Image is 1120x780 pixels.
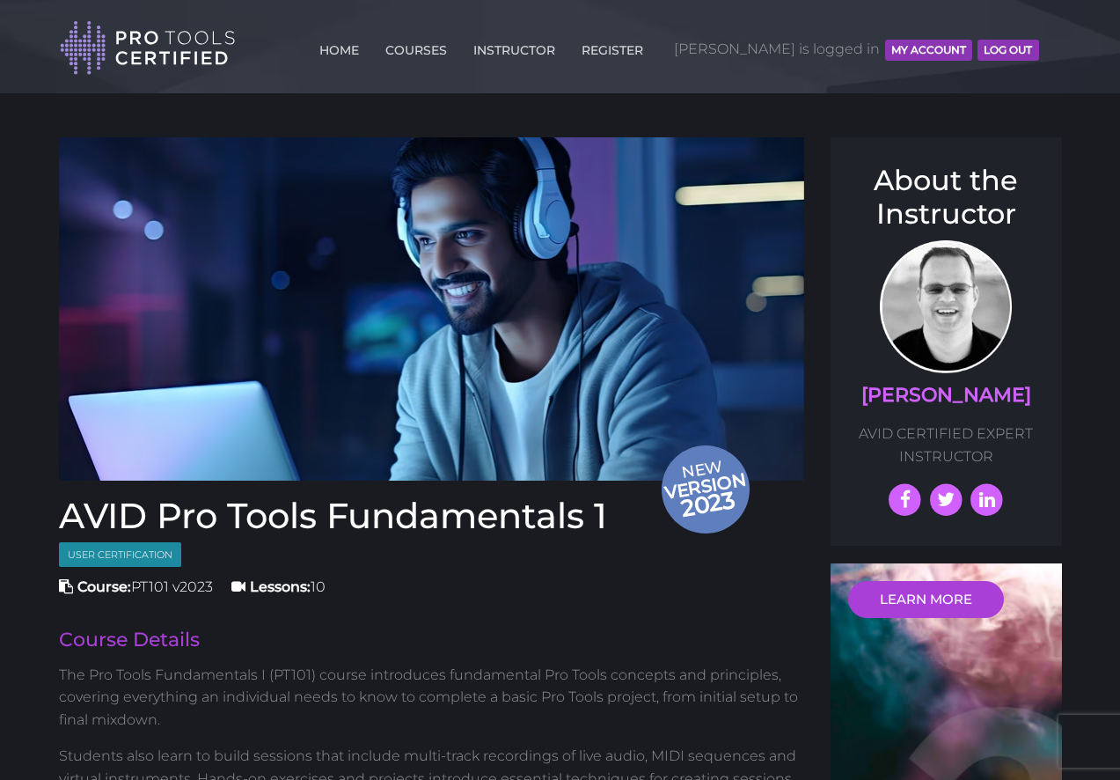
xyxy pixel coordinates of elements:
span: New [661,456,754,525]
a: HOME [315,33,363,61]
span: 2023 [662,482,753,526]
h2: Course Details [59,630,805,650]
img: AVID Expert Instructor, Professor Scott Beckett profile photo [880,240,1012,373]
span: User Certification [59,542,181,568]
p: AVID CERTIFIED EXPERT INSTRUCTOR [848,423,1044,467]
a: LEARN MORE [848,581,1004,618]
h3: About the Instructor [848,164,1044,232]
img: Pro tools certified Fundamentals 1 Course cover [59,137,805,481]
span: version [661,474,749,497]
a: [PERSON_NAME] [861,383,1031,407]
a: REGISTER [577,33,648,61]
a: INSTRUCTOR [469,33,560,61]
a: COURSES [381,33,451,61]
strong: Course: [77,578,131,595]
span: PT101 v2023 [59,578,213,595]
a: Newversion 2023 [59,137,805,481]
img: Pro Tools Certified Logo [60,19,236,77]
strong: Lessons: [250,578,311,595]
button: MY ACCOUNT [885,40,972,61]
span: 10 [231,578,326,595]
p: The Pro Tools Fundamentals I (PT101) course introduces fundamental Pro Tools concepts and princip... [59,664,805,732]
button: Log Out [977,40,1038,61]
h1: AVID Pro Tools Fundamentals 1 [59,498,805,533]
span: [PERSON_NAME] is logged in [674,23,1039,76]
